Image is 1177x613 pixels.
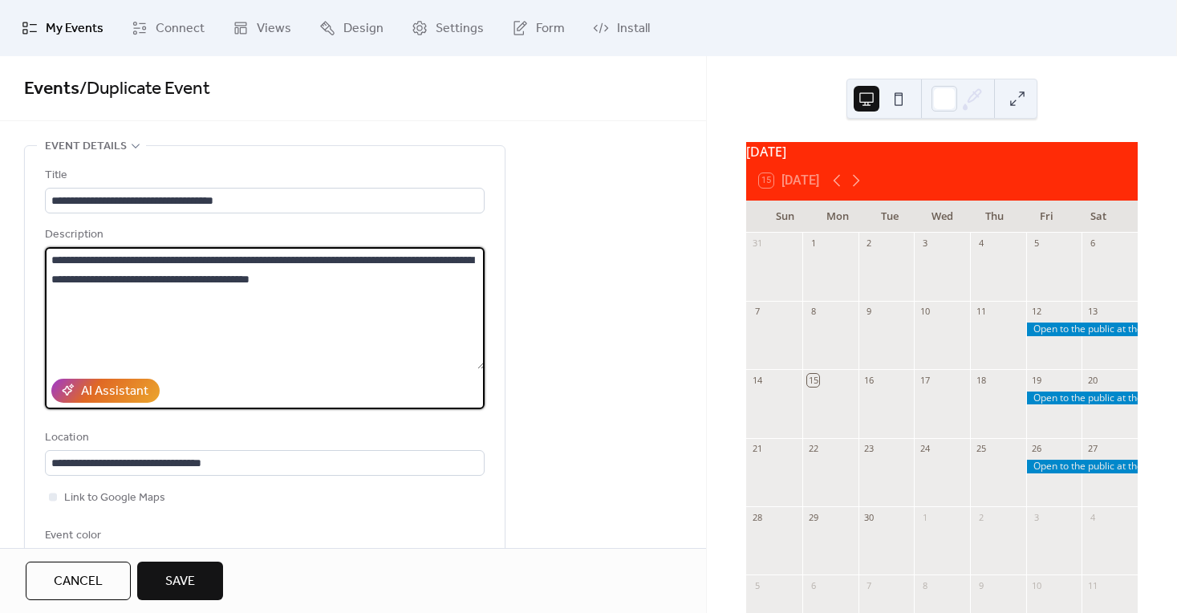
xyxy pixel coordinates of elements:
div: 13 [1086,306,1098,318]
div: 4 [1086,511,1098,523]
div: 9 [975,579,987,591]
button: Save [137,562,223,600]
div: Sat [1073,201,1125,233]
div: 3 [1031,511,1043,523]
a: Design [307,6,396,50]
div: Location [45,428,481,448]
div: Title [45,166,481,185]
a: Views [221,6,303,50]
div: 29 [807,511,819,523]
div: 25 [975,443,987,455]
div: 22 [807,443,819,455]
button: Cancel [26,562,131,600]
div: Description [45,225,481,245]
div: Event color [45,526,173,546]
span: Event details [45,137,127,156]
div: 11 [975,306,987,318]
span: Link to Google Maps [64,489,165,508]
div: Open to the public at the nursery from 9:00 AM to 3:00 PM. [1026,392,1138,405]
span: / Duplicate Event [79,71,210,107]
div: 5 [1031,237,1043,250]
div: 9 [863,306,875,318]
div: 24 [919,443,931,455]
div: 17 [919,374,931,386]
div: 10 [919,306,931,318]
div: 28 [751,511,763,523]
div: 15 [807,374,819,386]
a: Install [581,6,662,50]
div: 27 [1086,443,1098,455]
div: 5 [751,579,763,591]
div: [DATE] [746,142,1138,161]
div: 7 [863,579,875,591]
div: 31 [751,237,763,250]
div: 21 [751,443,763,455]
span: Save [165,572,195,591]
div: Tue [863,201,915,233]
div: 6 [807,579,819,591]
div: 4 [975,237,987,250]
span: Install [617,19,650,39]
div: 6 [1086,237,1098,250]
span: Settings [436,19,484,39]
div: 14 [751,374,763,386]
a: Connect [120,6,217,50]
span: Connect [156,19,205,39]
div: Wed [916,201,968,233]
span: Design [343,19,384,39]
div: 30 [863,511,875,523]
div: 1 [807,237,819,250]
div: Fri [1021,201,1073,233]
div: 2 [863,237,875,250]
a: My Events [10,6,116,50]
div: AI Assistant [81,382,148,401]
span: Cancel [54,572,103,591]
div: Open to the public at the nursery from 9:00 AM to 3:00 PM. [1026,460,1138,473]
div: 11 [1086,579,1098,591]
div: 8 [807,306,819,318]
div: 7 [751,306,763,318]
div: 8 [919,579,931,591]
div: Thu [968,201,1021,233]
div: 2 [975,511,987,523]
a: Form [500,6,577,50]
div: 3 [919,237,931,250]
span: Form [536,19,565,39]
div: 26 [1031,443,1043,455]
div: Mon [811,201,863,233]
div: 19 [1031,374,1043,386]
a: Settings [400,6,496,50]
div: 23 [863,443,875,455]
div: Sun [759,201,811,233]
a: Events [24,71,79,107]
div: 20 [1086,374,1098,386]
div: 16 [863,374,875,386]
div: 1 [919,511,931,523]
span: My Events [46,19,103,39]
span: Views [257,19,291,39]
div: Open to the public at the nursery from 9:00 AM to 3:00 PM. [1026,323,1138,336]
div: 12 [1031,306,1043,318]
div: 18 [975,374,987,386]
div: 10 [1031,579,1043,591]
button: AI Assistant [51,379,160,403]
